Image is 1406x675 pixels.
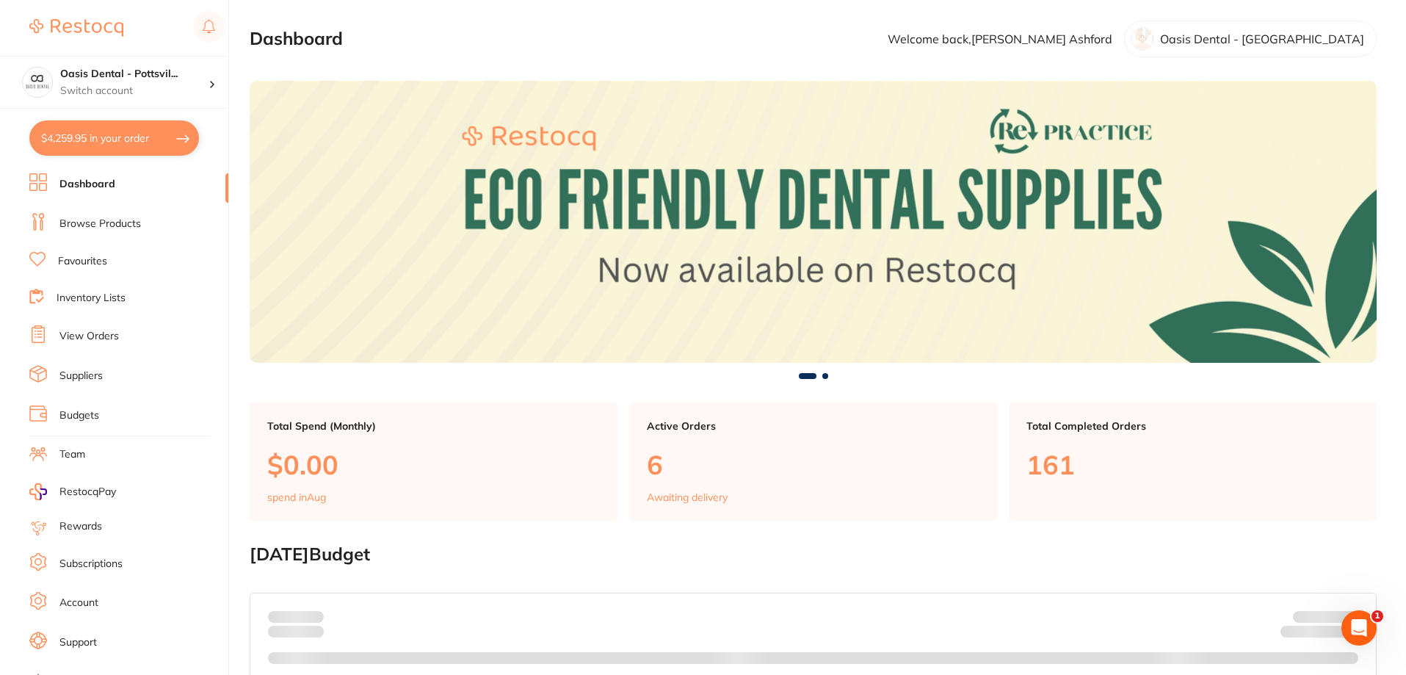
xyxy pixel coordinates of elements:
a: Subscriptions [59,557,123,571]
p: Switch account [60,84,209,98]
p: Awaiting delivery [647,491,728,503]
strong: $0.00 [1333,628,1358,641]
h4: Oasis Dental - Pottsville [60,67,209,82]
img: Oasis Dental - Pottsville [23,68,52,97]
a: Team [59,447,85,462]
button: $4,259.95 in your order [29,120,199,156]
a: Inventory Lists [57,291,126,306]
strong: $0.00 [298,610,324,624]
p: Active Orders [647,420,979,432]
a: Total Spend (Monthly)$0.00spend inAug [250,403,617,521]
a: Suppliers [59,369,103,383]
a: Budgets [59,408,99,423]
p: month [268,623,324,640]
a: Restocq Logo [29,11,123,45]
a: Rewards [59,519,102,534]
a: Account [59,596,98,610]
span: RestocqPay [59,485,116,499]
p: spend in Aug [267,491,326,503]
a: Support [59,635,97,650]
strong: $NaN [1330,610,1358,624]
p: Total Spend (Monthly) [267,420,600,432]
p: 161 [1026,450,1359,480]
img: RestocqPay [29,483,47,500]
p: Spent: [268,611,324,623]
a: Active Orders6Awaiting delivery [629,403,997,521]
img: Dashboard [250,81,1377,363]
h2: Dashboard [250,29,343,49]
iframe: Intercom live chat [1341,610,1377,646]
img: Restocq Logo [29,19,123,37]
a: Browse Products [59,217,141,231]
a: Favourites [58,254,107,269]
p: Oasis Dental - [GEOGRAPHIC_DATA] [1160,32,1364,46]
a: RestocqPay [29,483,116,500]
h2: [DATE] Budget [250,544,1377,565]
p: Remaining: [1280,623,1358,640]
span: 1 [1371,610,1383,622]
p: Welcome back, [PERSON_NAME] Ashford [888,32,1112,46]
p: $0.00 [267,450,600,480]
p: Total Completed Orders [1026,420,1359,432]
p: Budget: [1293,611,1358,623]
a: View Orders [59,329,119,344]
p: 6 [647,450,979,480]
a: Total Completed Orders161 [1009,403,1377,521]
a: Dashboard [59,177,115,192]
